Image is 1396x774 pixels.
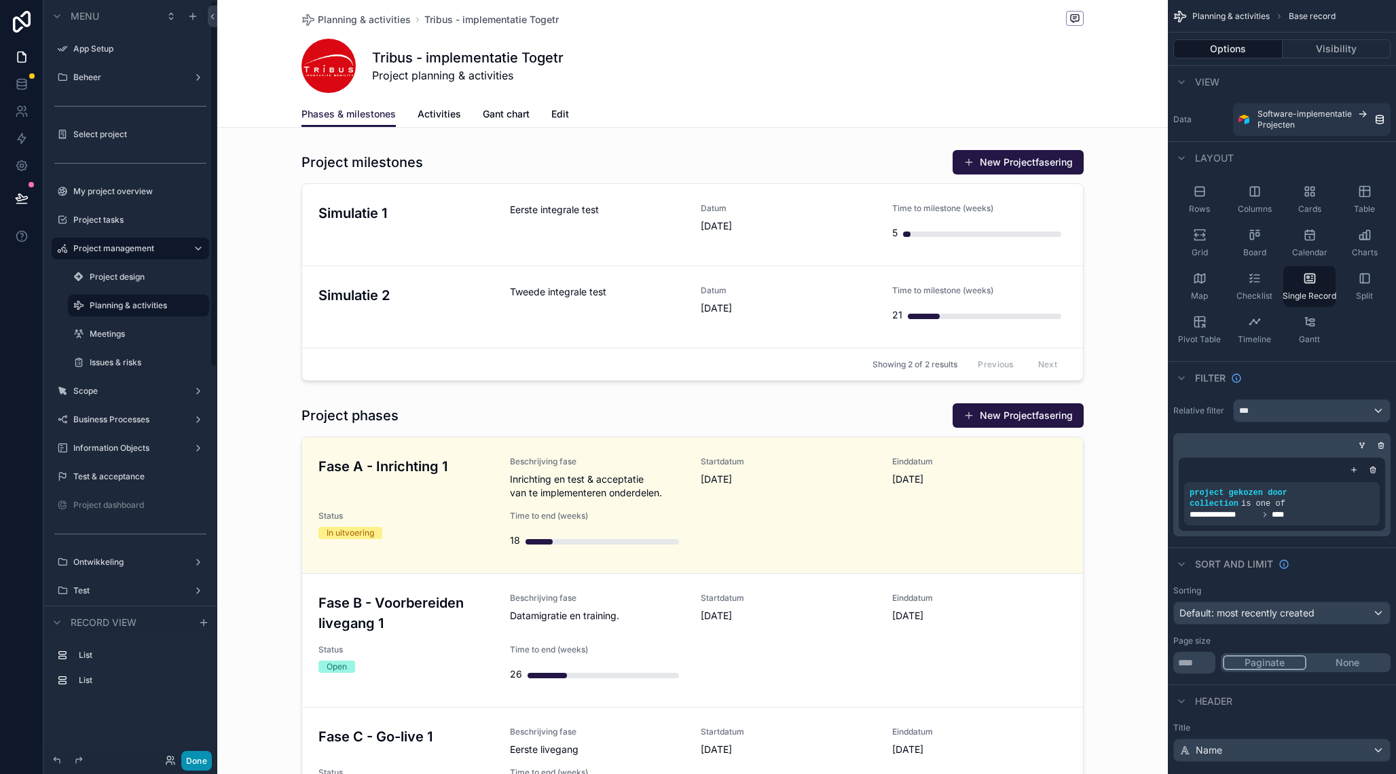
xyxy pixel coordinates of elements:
span: Projecten [1257,119,1295,130]
span: Showing 2 of 2 results [872,359,957,370]
button: Done [181,751,212,771]
span: Grid [1192,247,1208,258]
img: Airtable Logo [1238,114,1249,125]
label: Issues & risks [90,357,206,368]
span: Activities [418,107,461,121]
span: Rows [1189,204,1210,215]
label: Sorting [1173,585,1201,596]
label: Test [73,585,187,596]
label: Data [1173,114,1228,125]
label: List [79,650,204,661]
button: Cards [1283,179,1336,220]
button: Board [1228,223,1281,263]
a: Beheer [73,72,187,83]
label: Planning & activities [90,300,201,311]
button: Default: most recently created [1173,602,1391,625]
span: Sort And Limit [1195,557,1273,571]
span: Board [1243,247,1266,258]
span: View [1195,75,1219,89]
label: Information Objects [73,443,187,454]
label: Project management [73,243,182,254]
a: Phases & milestones [301,102,396,128]
span: Phases & milestones [301,107,396,121]
button: Split [1338,266,1391,307]
span: Cards [1298,204,1321,215]
span: Software-implementatie [1257,109,1352,119]
span: Record view [71,616,136,629]
label: Project tasks [73,215,206,225]
span: Columns [1238,204,1272,215]
span: Layout [1195,151,1234,165]
button: Options [1173,39,1283,58]
span: Table [1354,204,1375,215]
a: Tribus - implementatie Togetr [424,13,559,26]
button: Paginate [1223,655,1306,670]
span: Timeline [1238,334,1271,345]
label: App Setup [73,43,206,54]
button: Columns [1228,179,1281,220]
button: Timeline [1228,310,1281,350]
label: My project overview [73,186,206,197]
span: Calendar [1292,247,1327,258]
label: Project design [90,272,206,282]
button: Checklist [1228,266,1281,307]
button: Charts [1338,223,1391,263]
button: Calendar [1283,223,1336,263]
span: Filter [1195,371,1226,385]
span: Edit [551,107,569,121]
span: Map [1191,291,1208,301]
span: Gantt [1299,334,1320,345]
span: Split [1356,291,1373,301]
span: is one of [1241,499,1285,509]
button: Pivot Table [1173,310,1226,350]
button: Table [1338,179,1391,220]
label: Scope [73,386,187,397]
span: Project planning & activities [372,67,564,84]
span: Single Record [1283,291,1336,301]
a: Planning & activities [301,13,411,26]
span: Menu [71,10,99,23]
div: scrollable content [43,638,217,705]
a: Software-implementatieProjecten [1233,103,1391,136]
button: Map [1173,266,1226,307]
button: Visibility [1283,39,1391,58]
label: Page size [1173,635,1211,646]
button: Rows [1173,179,1226,220]
label: Meetings [90,329,206,339]
span: Planning & activities [1192,11,1270,22]
a: Select project [73,129,206,140]
label: Test & acceptance [73,471,206,482]
label: Relative filter [1173,405,1228,416]
span: Gant chart [483,107,530,121]
span: project gekozen door collection [1190,488,1287,509]
span: Checklist [1236,291,1272,301]
span: Header [1195,695,1232,708]
label: Project dashboard [73,500,206,511]
button: Single Record [1283,266,1336,307]
span: Base record [1289,11,1336,22]
label: Ontwikkeling [73,557,187,568]
button: Grid [1173,223,1226,263]
label: Business Processes [73,414,187,425]
button: Gantt [1283,310,1336,350]
span: Default: most recently created [1179,607,1315,619]
a: Gant chart [483,102,530,129]
label: List [79,675,204,686]
button: None [1306,655,1389,670]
